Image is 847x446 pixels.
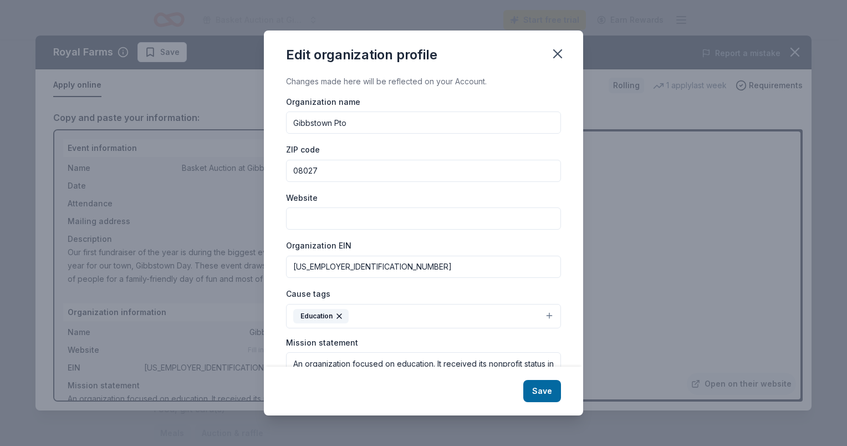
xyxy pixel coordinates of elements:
[286,75,561,88] div: Changes made here will be reflected on your Account.
[286,192,318,204] label: Website
[286,144,320,155] label: ZIP code
[523,380,561,402] button: Save
[286,46,437,64] div: Edit organization profile
[286,337,358,348] label: Mission statement
[286,256,561,278] input: 12-3456789
[286,352,561,429] textarea: An organization focused on education. It received its nonprofit status in [DATE].
[293,309,349,323] div: Education
[286,160,561,182] input: 12345 (U.S. only)
[286,240,351,251] label: Organization EIN
[286,288,330,300] label: Cause tags
[286,97,360,108] label: Organization name
[286,304,561,328] button: Education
